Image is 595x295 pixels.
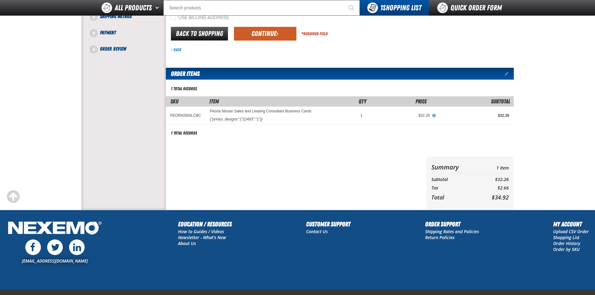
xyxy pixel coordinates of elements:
a: Upload CSV Order [553,229,589,234]
a: About Us [178,240,196,246]
div: 1 total records [171,86,197,92]
a: [EMAIL_ADDRESS][DOMAIN_NAME] [22,258,88,264]
span: 5 [90,45,98,53]
a: Edit items [505,71,514,76]
span: Price [415,98,427,105]
strong: 1 [380,3,383,12]
label: Use billing address [171,15,229,21]
div: {"printui_designs":{"22493":"1"}} [210,117,263,122]
a: Shipping Rates and Policies [425,229,479,234]
span: 1 [360,113,363,118]
button: View All Prices for Peoria Nissan Sales and Leasing Consultant Business Cards [430,113,438,119]
a: Order History [553,240,580,246]
a: Return Policies [425,234,454,240]
span: Payment [100,30,116,36]
div: Required Field [301,31,328,37]
a: Peoria Nissan Sales and Leasing Consultant Business Cards [210,109,311,114]
li: Shipping Method. Step 3 of 5. Not Completed [94,13,166,29]
th: Subtotal [431,175,479,184]
li: Payment. Step 4 of 5. Not Completed [94,29,166,45]
span: Subtotal [491,98,510,105]
a: Shopping List [553,234,579,240]
h2: My Account [553,219,589,229]
div: 1 total records [171,130,197,136]
td: PEORNSNSLCBC [166,106,206,124]
h2: Order Items [166,68,200,80]
a: Newsletter - What's New [178,234,226,240]
span: Shipping Method [100,13,132,19]
span: Qty [359,98,366,105]
div: $32.26 [371,113,430,118]
a: Back to Shopping [171,27,228,41]
span: Shopping List [380,3,421,12]
li: Order Review. Step 5 of 5. Not Completed [94,45,166,53]
th: Tax [431,184,479,192]
a: How to Guides / Videos [178,229,224,234]
a: Contact Us [306,229,328,234]
button: Continue [234,27,296,41]
td: 1 Item [479,162,508,173]
a: SKU [171,98,178,105]
h2: Customer Support [306,219,350,229]
img: Nexemo Logo [6,219,103,238]
th: Summary [431,162,479,173]
input: Use billing address [171,15,176,20]
span: 3 [90,13,98,21]
span: Order Review [100,46,126,52]
span: $34.92 [492,194,509,201]
td: $32.26 [479,175,508,184]
a: Order by SKU [553,246,580,252]
div: Scroll to the top [6,190,20,204]
span: All Products [115,2,152,13]
div: $32.26 [439,113,509,118]
td: $2.66 [479,184,508,192]
a: Back [171,47,181,52]
h2: Education / Resources [178,219,232,229]
h2: Order Support [425,219,479,229]
span: Item [209,98,219,105]
th: Total [431,192,479,202]
span: 4 [90,29,98,37]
